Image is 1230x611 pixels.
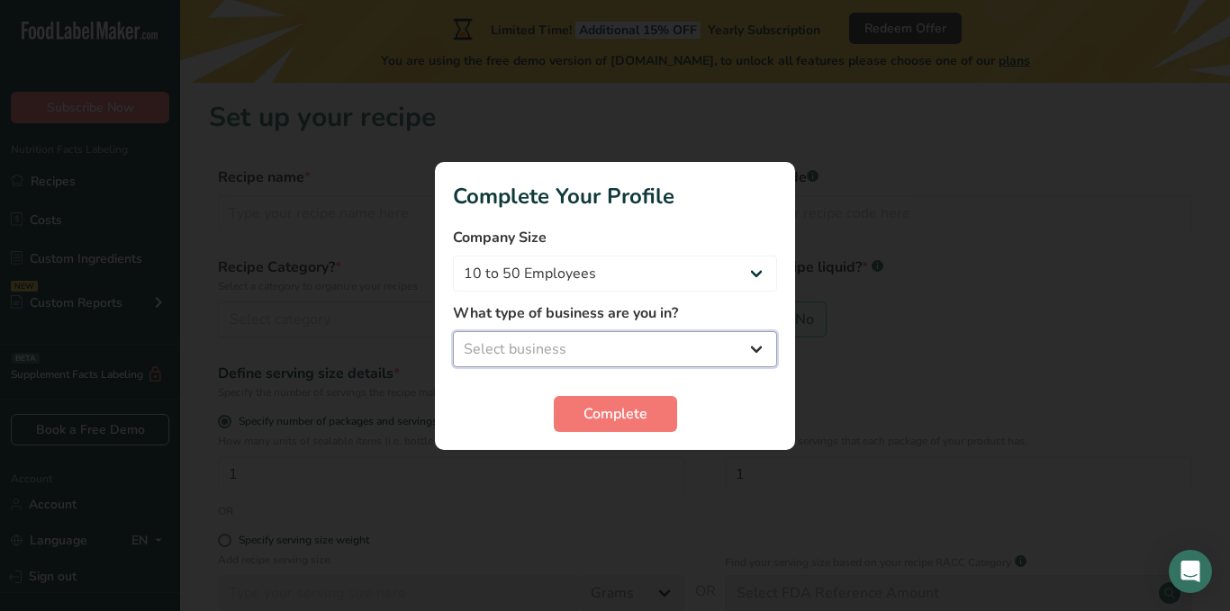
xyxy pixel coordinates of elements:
div: Open Intercom Messenger [1169,550,1212,593]
button: Complete [554,396,677,432]
h1: Complete Your Profile [453,180,777,212]
span: Complete [583,403,647,425]
label: What type of business are you in? [453,302,777,324]
label: Company Size [453,227,777,248]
